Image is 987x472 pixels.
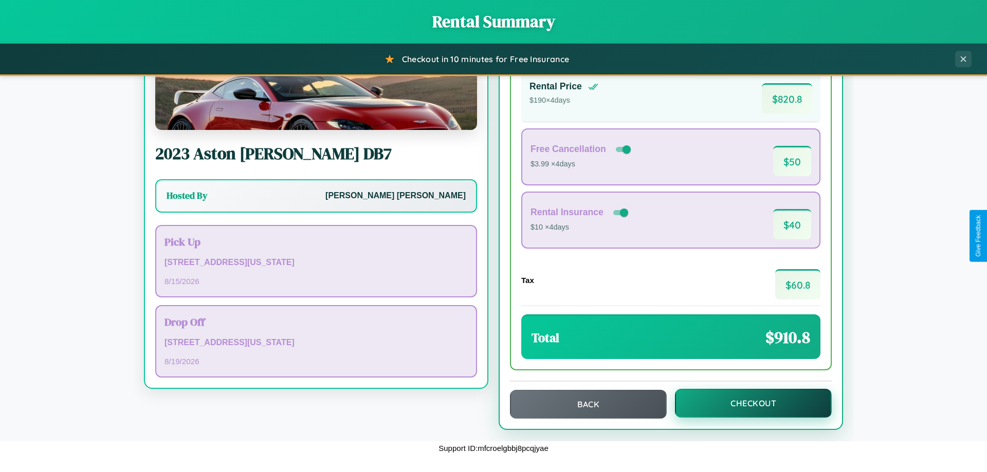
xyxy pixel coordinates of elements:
[164,274,468,288] p: 8 / 15 / 2026
[164,354,468,368] p: 8 / 19 / 2026
[775,269,820,299] span: $ 60.8
[529,81,582,92] h4: Rental Price
[765,326,810,349] span: $ 910.8
[531,158,633,171] p: $3.99 × 4 days
[164,314,468,329] h3: Drop Off
[529,94,598,107] p: $ 190 × 4 days
[164,255,468,270] p: [STREET_ADDRESS][US_STATE]
[155,142,477,165] h2: 2023 Aston [PERSON_NAME] DB7
[325,188,466,203] p: [PERSON_NAME] [PERSON_NAME]
[773,146,811,176] span: $ 50
[10,10,977,33] h1: Rental Summary
[510,390,667,419] button: Back
[155,27,477,130] img: Aston Martin DB7
[532,329,559,346] h3: Total
[164,335,468,350] p: [STREET_ADDRESS][US_STATE]
[762,83,812,114] span: $ 820.8
[975,215,982,257] div: Give Feedback
[531,207,604,218] h4: Rental Insurance
[773,209,811,239] span: $ 40
[402,54,569,64] span: Checkout in 10 minutes for Free Insurance
[164,234,468,249] h3: Pick Up
[675,389,832,418] button: Checkout
[531,221,630,234] p: $10 × 4 days
[531,144,606,155] h4: Free Cancellation
[521,276,534,285] h4: Tax
[438,441,548,455] p: Support ID: mfcroelgbbj8pcqjyae
[167,190,207,202] h3: Hosted By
